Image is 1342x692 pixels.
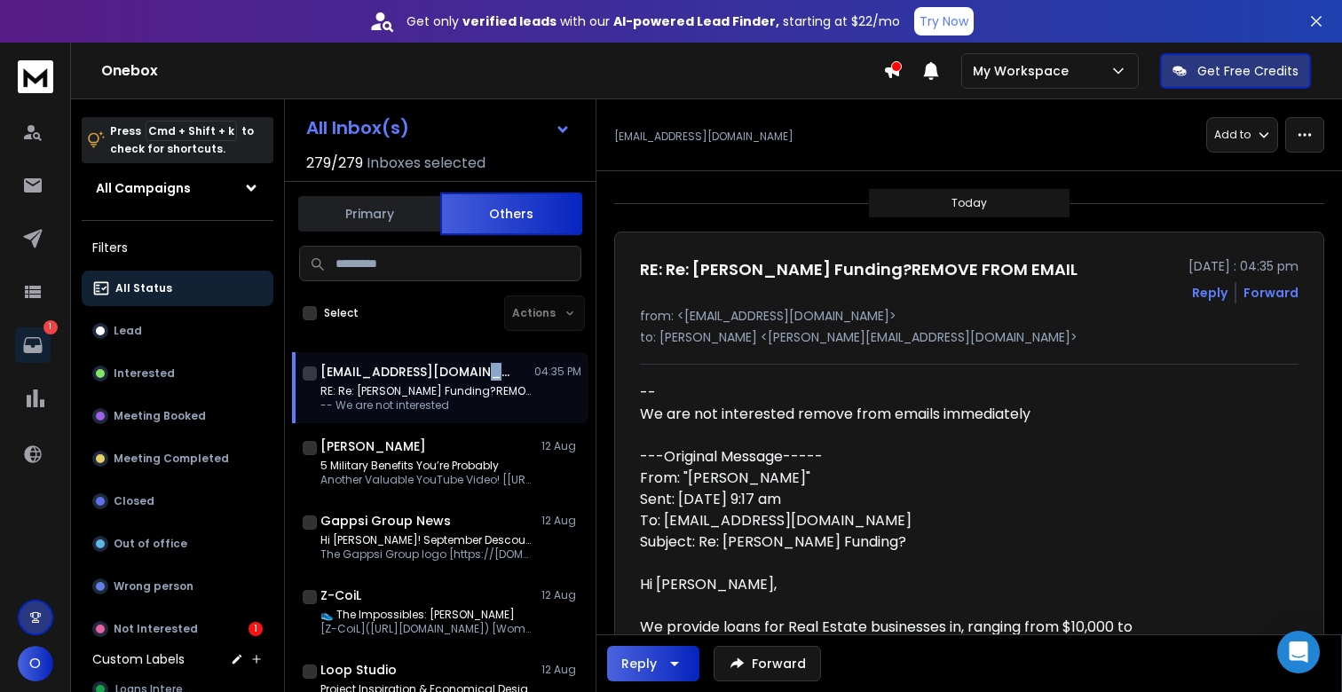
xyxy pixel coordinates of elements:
p: Meeting Completed [114,452,229,466]
h1: [EMAIL_ADDRESS][DOMAIN_NAME] [320,363,516,381]
p: Get Free Credits [1197,62,1299,80]
p: Wrong person [114,579,193,594]
button: Others [440,193,582,235]
button: Primary [298,194,440,233]
p: Try Now [920,12,968,30]
p: Today [951,196,987,210]
strong: AI-powered Lead Finder, [613,12,779,30]
div: Forward [1243,284,1299,302]
button: Forward [714,646,821,681]
a: 1 [15,327,51,363]
h3: Filters [82,235,273,260]
button: All Status [82,271,273,306]
button: Interested [82,356,273,391]
p: 👟 The Impossibles: [PERSON_NAME] [320,608,533,622]
p: 5 Military Benefits You’re Probably [320,459,533,473]
div: 1 [249,622,263,636]
p: 12 Aug [541,663,581,677]
button: All Campaigns [82,170,273,206]
button: Try Now [914,7,974,35]
span: 279 / 279 [306,153,363,174]
p: 1 [43,320,58,334]
h1: Gappsi Group News [320,512,451,530]
button: Reply [607,646,699,681]
p: 12 Aug [541,588,581,602]
span: Cmd + Shift + k [146,121,237,141]
p: Hi [PERSON_NAME]! September Descount To [320,533,533,547]
p: Meeting Booked [114,409,206,423]
button: Meeting Booked [82,398,273,434]
h1: RE: Re: [PERSON_NAME] Funding?REMOVE FROM EMAIL [640,257,1078,282]
h1: Z-CoiL [320,586,361,604]
p: Press to check for shortcuts. [110,122,254,158]
h3: Inboxes selected [367,153,485,174]
p: 12 Aug [541,439,581,453]
p: Lead [114,324,142,338]
button: Wrong person [82,569,273,604]
img: logo [18,60,53,93]
label: Select [324,306,359,320]
p: Closed [114,494,154,508]
strong: verified leads [462,12,557,30]
p: to: [PERSON_NAME] <[PERSON_NAME][EMAIL_ADDRESS][DOMAIN_NAME]> [640,328,1299,346]
button: Not Interested1 [82,611,273,647]
p: All Status [115,281,172,295]
p: -- We are not interested [320,398,533,413]
p: My Workspace [973,62,1076,80]
p: Add to [1214,128,1251,142]
p: RE: Re: [PERSON_NAME] Funding?REMOVE FROM [320,384,533,398]
h1: Onebox [101,60,883,82]
p: Interested [114,366,175,381]
p: Another Valuable YouTube Video! [[URL][DOMAIN_NAME]] HEY [PERSON_NAME], [320,473,533,487]
p: [EMAIL_ADDRESS][DOMAIN_NAME] [614,130,793,144]
p: [Z-CoiL]([URL][DOMAIN_NAME]) [Women]([URL][DOMAIN_NAME]) [Men]([URL][DOMAIN_NAME]) [How It Works]... [320,622,533,636]
p: 12 Aug [541,514,581,528]
button: Closed [82,484,273,519]
button: Reply [1192,284,1228,302]
button: Lead [82,313,273,349]
button: O [18,646,53,681]
p: Not Interested [114,622,198,636]
p: The Gappsi Group logo [https://[DOMAIN_NAME]/signpost-inc/image/fetch/c_fit,h_120/https://[DOMAIN... [320,547,533,562]
p: 04:35 PM [534,365,581,379]
p: [DATE] : 04:35 pm [1188,257,1299,275]
p: Out of office [114,537,187,551]
h1: All Inbox(s) [306,119,409,137]
h1: Loop Studio [320,661,397,679]
h1: [PERSON_NAME] [320,437,426,455]
h1: All Campaigns [96,179,191,197]
button: Out of office [82,526,273,562]
p: Get only with our starting at $22/mo [407,12,900,30]
p: from: <[EMAIL_ADDRESS][DOMAIN_NAME]> [640,307,1299,325]
div: Reply [621,655,657,672]
h3: Custom Labels [92,650,185,668]
button: Get Free Credits [1160,53,1311,89]
div: Open Intercom Messenger [1277,631,1320,673]
button: Meeting Completed [82,441,273,476]
button: All Inbox(s) [292,110,585,145]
